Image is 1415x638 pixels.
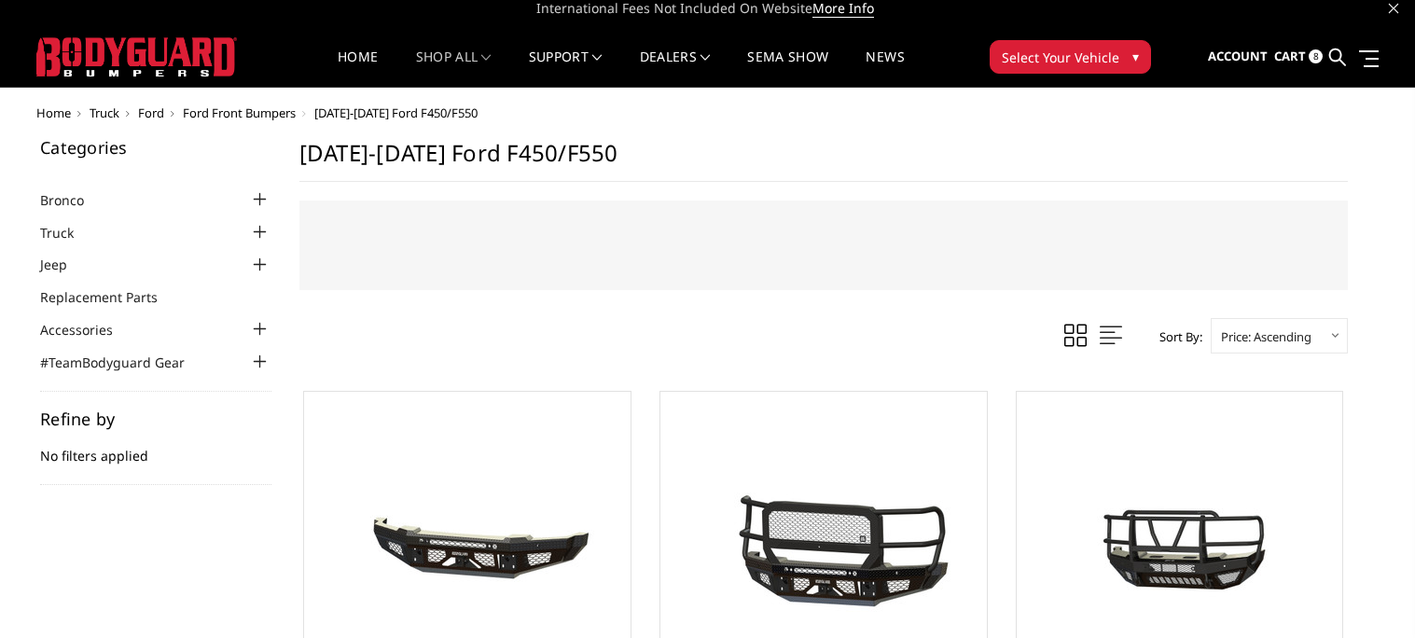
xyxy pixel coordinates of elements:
span: Cart [1274,48,1306,64]
a: Home [338,50,378,87]
a: Home [36,104,71,121]
span: [DATE]-[DATE] Ford F450/F550 [314,104,478,121]
a: Truck [40,223,97,243]
a: Ford [138,104,164,121]
a: Dealers [640,50,711,87]
a: Ford Front Bumpers [183,104,296,121]
a: Account [1208,32,1268,82]
a: #TeamBodyguard Gear [40,353,208,372]
img: 2023-2025 Ford F450-550 - FT Series - Base Front Bumper [318,485,617,625]
a: shop all [416,50,492,87]
a: Support [529,50,603,87]
div: No filters applied [40,410,271,485]
a: Truck [90,104,119,121]
a: SEMA Show [747,50,828,87]
button: Select Your Vehicle [990,40,1151,74]
a: News [866,50,904,87]
a: Replacement Parts [40,287,181,307]
a: Cart 8 [1274,32,1323,82]
span: Select Your Vehicle [1002,48,1119,67]
a: Accessories [40,320,136,340]
h1: [DATE]-[DATE] Ford F450/F550 [299,139,1348,182]
h5: Categories [40,139,271,156]
a: Jeep [40,255,90,274]
span: ▾ [1132,47,1139,66]
iframe: Chat Widget [1322,548,1415,638]
label: Sort By: [1149,323,1202,351]
a: Bronco [40,190,107,210]
span: 8 [1309,49,1323,63]
img: BODYGUARD BUMPERS [36,37,237,76]
span: Account [1208,48,1268,64]
h5: Refine by [40,410,271,427]
img: 2023-2026 Ford F450-550 - T2 Series - Extreme Front Bumper (receiver or winch) [1030,471,1328,638]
